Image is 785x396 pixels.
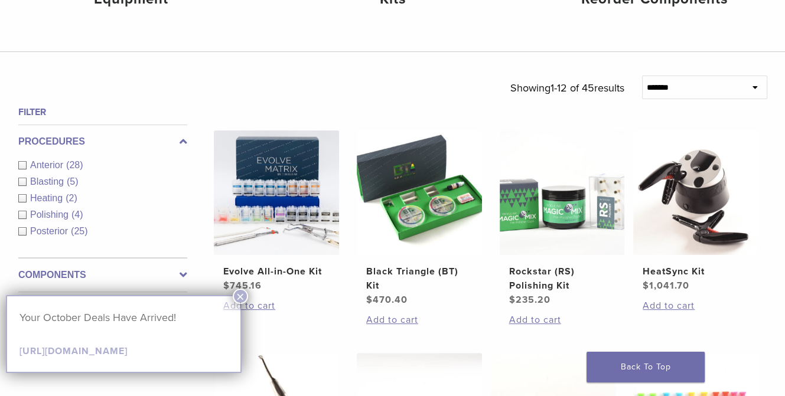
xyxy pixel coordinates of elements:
[233,289,248,304] button: Close
[19,345,128,357] a: [URL][DOMAIN_NAME]
[366,294,408,306] bdi: 470.40
[71,226,87,236] span: (25)
[366,294,373,306] span: $
[357,130,482,307] a: Black Triangle (BT) KitBlack Triangle (BT) Kit $470.40
[67,176,79,186] span: (5)
[357,130,482,256] img: Black Triangle (BT) Kit
[500,130,625,307] a: Rockstar (RS) Polishing KitRockstar (RS) Polishing Kit $235.20
[71,210,83,220] span: (4)
[30,210,71,220] span: Polishing
[509,264,615,293] h2: Rockstar (RS) Polishing Kit
[510,76,624,100] p: Showing results
[30,160,66,170] span: Anterior
[509,294,516,306] span: $
[223,299,330,313] a: Add to cart: “Evolve All-in-One Kit”
[18,268,187,282] label: Components
[509,313,615,327] a: Add to cart: “Rockstar (RS) Polishing Kit”
[223,264,330,279] h2: Evolve All-in-One Kit
[214,130,339,293] a: Evolve All-in-One KitEvolve All-in-One Kit $745.16
[633,130,758,256] img: HeatSync Kit
[30,193,66,203] span: Heating
[551,81,594,94] span: 1-12 of 45
[500,130,625,256] img: Rockstar (RS) Polishing Kit
[587,352,705,382] a: Back To Top
[643,280,649,292] span: $
[643,299,749,313] a: Add to cart: “HeatSync Kit”
[66,193,77,203] span: (2)
[214,130,339,256] img: Evolve All-in-One Kit
[223,280,230,292] span: $
[18,135,187,149] label: Procedures
[18,105,187,119] h4: Filter
[223,280,262,292] bdi: 745.16
[19,309,228,326] p: Your October Deals Have Arrived!
[643,264,749,279] h2: HeatSync Kit
[66,160,83,170] span: (28)
[509,294,551,306] bdi: 235.20
[633,130,758,293] a: HeatSync KitHeatSync Kit $1,041.70
[366,313,473,327] a: Add to cart: “Black Triangle (BT) Kit”
[643,280,689,292] bdi: 1,041.70
[30,176,67,186] span: Blasting
[366,264,473,293] h2: Black Triangle (BT) Kit
[30,226,71,236] span: Posterior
